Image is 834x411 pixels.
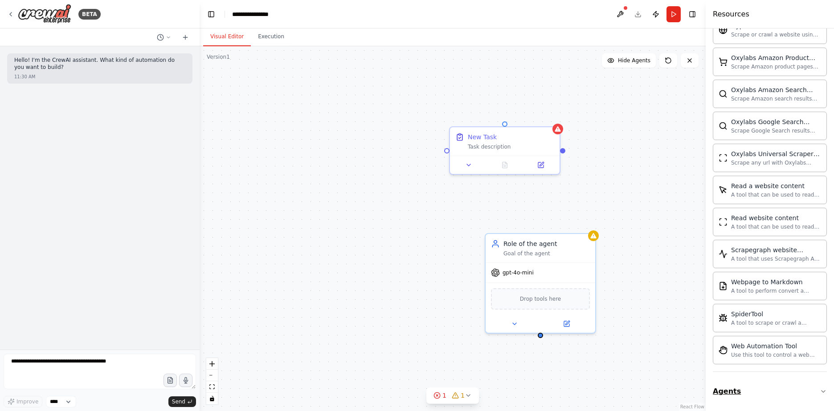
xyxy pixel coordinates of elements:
span: Hide Agents [618,57,650,64]
div: Goal of the agent [503,250,590,257]
button: zoom out [206,370,218,381]
button: Send [168,396,196,407]
span: Drop tools here [520,294,561,303]
img: OxylabsAmazonProductScraperTool [719,57,728,66]
div: Oxylabs Amazon Product Scraper tool [731,53,821,62]
button: 11 [426,387,479,404]
span: 1 [442,391,446,400]
img: SpiderTool [719,314,728,322]
img: OxylabsAmazonSearchScraperTool [719,89,728,98]
div: Scrape any url with Oxylabs Universal Scraper [731,159,821,166]
div: Read website content [731,214,821,222]
button: Open in side panel [541,318,592,329]
button: Hide right sidebar [686,8,699,20]
div: Scrape or crawl a website using Hyperbrowser and return the contents in properly formatted markdo... [731,31,821,38]
div: Version 1 [207,53,230,60]
div: New TaskTask description [449,126,560,175]
div: A tool that uses Scrapegraph AI to intelligently scrape website content. [731,255,821,262]
img: HyperbrowserLoadTool [719,25,728,34]
button: toggle interactivity [206,393,218,404]
nav: breadcrumb [232,10,277,19]
p: Hello! I'm the CrewAI assistant. What kind of automation do you want to build? [14,57,185,71]
div: Web Automation Tool [731,342,821,351]
div: Role of the agentGoal of the agentgpt-4o-miniDrop tools here [485,233,596,334]
img: StagehandTool [719,346,728,355]
button: Upload files [164,374,177,387]
button: Execution [251,28,291,46]
div: Oxylabs Google Search Scraper tool [731,117,821,126]
span: gpt-4o-mini [503,269,534,276]
div: A tool to scrape or crawl a website and return LLM-ready content. [731,319,821,326]
div: Oxylabs Amazon Search Scraper tool [731,85,821,94]
div: A tool that can be used to read a website content. [731,223,821,230]
div: A tool to perform convert a webpage to markdown to make it easier for LLMs to understand [731,287,821,294]
div: Scrape Amazon product pages with Oxylabs Amazon Product Scraper [731,63,821,70]
div: SpiderTool [731,310,821,318]
div: BETA [78,9,101,20]
h4: Resources [713,9,749,20]
img: ScrapeWebsiteTool [719,218,728,226]
div: Scrape Google Search results with Oxylabs Google Search Scraper [731,127,821,134]
button: Switch to previous chat [153,32,175,43]
div: Task description [468,143,554,150]
img: SerplyWebpageToMarkdownTool [719,282,728,290]
div: New Task [468,133,497,141]
div: React Flow controls [206,358,218,404]
img: OxylabsUniversalScraperTool [719,153,728,162]
div: Webpage to Markdown [731,278,821,286]
a: React Flow attribution [680,404,704,409]
button: fit view [206,381,218,393]
button: Hide left sidebar [205,8,217,20]
button: Visual Editor [203,28,251,46]
img: Logo [18,4,71,24]
span: Improve [16,398,38,405]
button: Agents [713,379,827,404]
div: Use this tool to control a web browser and interact with websites using natural language. Capabil... [731,351,821,359]
div: Scrapegraph website scraper [731,246,821,254]
div: A tool that can be used to read a website content. [731,191,821,198]
img: OxylabsGoogleSearchScraperTool [719,121,728,130]
button: No output available [486,160,524,170]
img: ScrapegraphScrapeTool [719,250,728,258]
button: Start a new chat [178,32,192,43]
div: Oxylabs Universal Scraper tool [731,149,821,158]
span: 1 [461,391,465,400]
button: Improve [4,396,42,407]
span: Send [172,398,185,405]
button: Hide Agents [602,53,656,68]
div: 11:30 AM [14,73,35,80]
img: ScrapeElementFromWebsiteTool [719,185,728,194]
div: Role of the agent [503,239,590,248]
button: Open in side panel [525,160,556,170]
div: Read a website content [731,181,821,190]
div: Scrape Amazon search results with Oxylabs Amazon Search Scraper [731,95,821,102]
button: zoom in [206,358,218,370]
button: Click to speak your automation idea [179,374,192,387]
